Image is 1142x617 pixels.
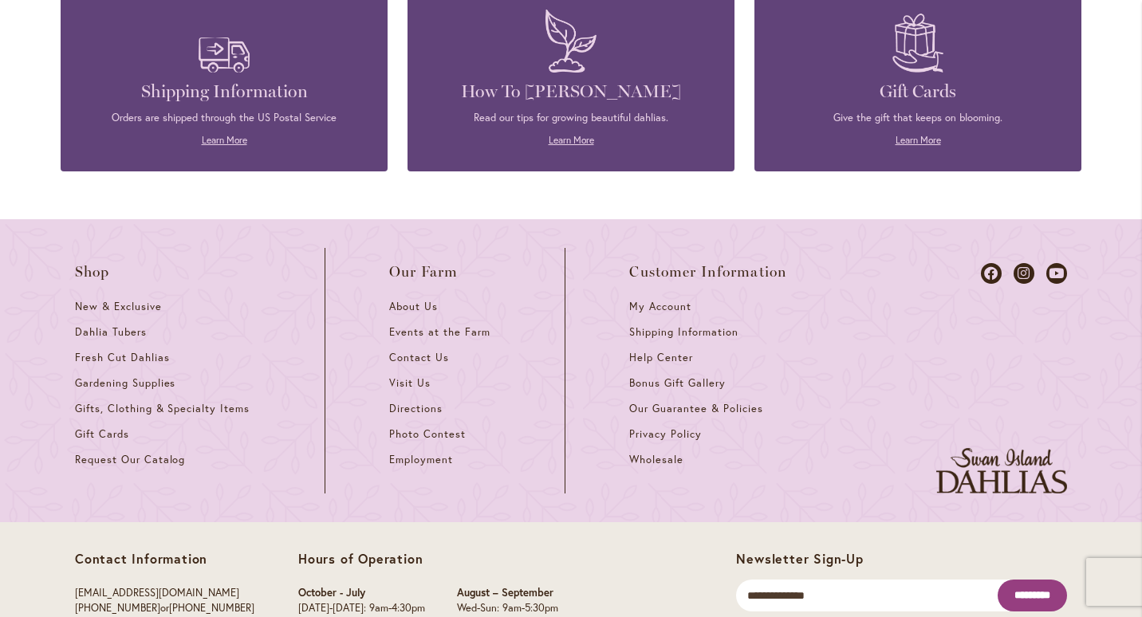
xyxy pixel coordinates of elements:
span: My Account [629,300,691,313]
p: October - July [298,586,425,601]
span: Gardening Supplies [75,376,175,390]
h4: Gift Cards [778,81,1057,103]
a: Dahlias on Facebook [981,263,1002,284]
h4: Shipping Information [85,81,364,103]
span: Shop [75,264,110,280]
span: Gift Cards [75,427,129,441]
span: Directions [389,402,443,415]
p: Read our tips for growing beautiful dahlias. [431,111,711,125]
span: Wholesale [629,453,683,466]
span: Photo Contest [389,427,466,441]
p: Wed-Sun: 9am-5:30pm [457,601,573,616]
a: Dahlias on Youtube [1046,263,1067,284]
a: [PHONE_NUMBER] [169,601,254,615]
span: Fresh Cut Dahlias [75,351,170,364]
span: Our Farm [389,264,458,280]
p: Hours of Operation [298,551,573,567]
a: [PHONE_NUMBER] [75,601,160,615]
span: Events at the Farm [389,325,490,339]
span: Help Center [629,351,693,364]
span: Shipping Information [629,325,738,339]
p: [DATE]-[DATE]: 9am-4:30pm [298,601,425,616]
p: August – September [457,586,573,601]
a: Learn More [549,134,594,146]
span: Our Guarantee & Policies [629,402,762,415]
span: Contact Us [389,351,449,364]
p: Give the gift that keeps on blooming. [778,111,1057,125]
h4: How To [PERSON_NAME] [431,81,711,103]
iframe: Launch Accessibility Center [12,560,57,605]
a: Learn More [896,134,941,146]
span: New & Exclusive [75,300,162,313]
span: Bonus Gift Gallery [629,376,725,390]
span: Visit Us [389,376,431,390]
span: Dahlia Tubers [75,325,147,339]
span: Privacy Policy [629,427,702,441]
a: Dahlias on Instagram [1014,263,1034,284]
span: Newsletter Sign-Up [736,550,863,567]
span: About Us [389,300,438,313]
span: Request Our Catalog [75,453,185,466]
span: Gifts, Clothing & Specialty Items [75,402,250,415]
a: [EMAIL_ADDRESS][DOMAIN_NAME] [75,586,239,599]
p: Orders are shipped through the US Postal Service [85,111,364,125]
span: Employment [389,453,453,466]
p: Contact Information [75,551,254,567]
a: Learn More [202,134,247,146]
span: Customer Information [629,264,787,280]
